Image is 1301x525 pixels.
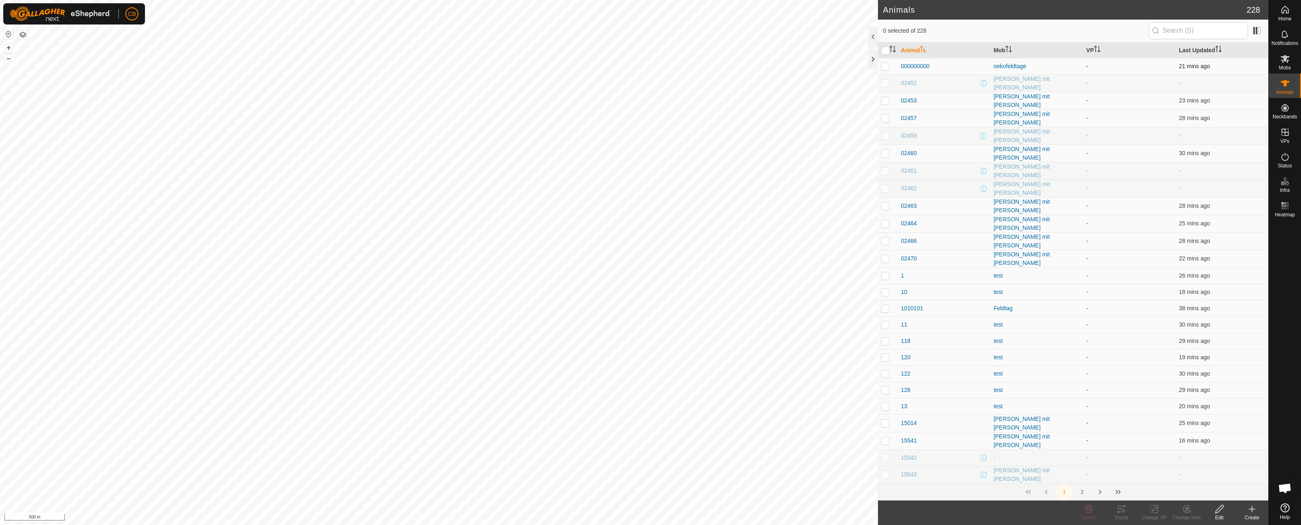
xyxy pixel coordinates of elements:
span: Heatmap [1275,212,1295,217]
span: 29 Sept 2025, 8:06 am [1179,437,1210,444]
a: Contact Us [447,514,471,522]
span: 02464 [901,219,917,228]
div: [PERSON_NAME] mit [PERSON_NAME] [994,92,1080,109]
div: test [994,369,1080,378]
span: - [1179,132,1181,139]
app-display-virtual-paddock-transition: - [1086,202,1088,209]
span: 29 Sept 2025, 7:59 am [1179,97,1210,104]
span: 11 [901,320,907,329]
span: 1010101 [901,304,923,313]
app-display-virtual-paddock-transition: - [1086,420,1088,426]
div: Chat öffnen [1273,476,1297,501]
div: [PERSON_NAME] mit [PERSON_NAME] [994,145,1080,162]
app-display-virtual-paddock-transition: - [1086,185,1088,191]
span: Status [1278,163,1292,168]
th: Animal [898,42,990,58]
button: Reset Map [4,29,13,39]
button: Last Page [1110,484,1126,500]
a: Help [1269,500,1301,523]
span: 29 Sept 2025, 7:52 am [1179,370,1210,377]
span: - [1179,80,1181,86]
div: [PERSON_NAME] mit [PERSON_NAME] [994,180,1080,197]
div: Create [1236,514,1268,521]
app-display-virtual-paddock-transition: - [1086,115,1088,121]
span: Mobs [1279,65,1291,70]
div: test [994,271,1080,280]
span: 29 Sept 2025, 7:52 am [1179,150,1210,156]
app-display-virtual-paddock-transition: - [1086,437,1088,444]
div: [PERSON_NAME] mit [PERSON_NAME] [994,162,1080,180]
app-display-virtual-paddock-transition: - [1086,150,1088,156]
span: 10 [901,288,907,296]
button: Map Layers [18,30,28,40]
span: 29 Sept 2025, 7:52 am [1179,387,1210,393]
span: VPs [1280,139,1289,144]
app-display-virtual-paddock-transition: - [1086,338,1088,344]
h2: Animals [883,5,1246,15]
div: Tracks [1105,514,1138,521]
span: Help [1280,515,1290,520]
span: 13 [901,402,907,411]
span: 02457 [901,114,917,122]
span: 128 [901,386,910,394]
button: Next Page [1092,484,1108,500]
div: Change Mob [1170,514,1203,521]
div: Edit [1203,514,1236,521]
div: Change VP [1138,514,1170,521]
th: VP [1083,42,1176,58]
a: Privacy Policy [407,514,437,522]
div: [PERSON_NAME] mit [PERSON_NAME] [994,110,1080,127]
th: Mob [990,42,1083,58]
span: 29 Sept 2025, 7:52 am [1179,321,1210,328]
app-display-virtual-paddock-transition: - [1086,272,1088,279]
span: 118 [901,337,910,345]
span: 29 Sept 2025, 7:57 am [1179,420,1210,426]
div: [PERSON_NAME] mit [PERSON_NAME] [994,75,1080,92]
span: 02470 [901,254,917,263]
app-display-virtual-paddock-transition: - [1086,97,1088,104]
app-display-virtual-paddock-transition: - [1086,167,1088,174]
app-display-virtual-paddock-transition: - [1086,63,1088,69]
div: [PERSON_NAME] mit [PERSON_NAME] [994,415,1080,432]
app-display-virtual-paddock-transition: - [1086,387,1088,393]
span: 29 Sept 2025, 7:56 am [1179,272,1210,279]
span: - [1179,471,1181,478]
span: 29 Sept 2025, 7:54 am [1179,202,1210,209]
span: 29 Sept 2025, 8:01 am [1179,403,1210,409]
div: Feldtag [994,304,1080,313]
div: [PERSON_NAME] mit [PERSON_NAME] [994,466,1080,483]
span: 15543 [901,470,917,479]
button: – [4,53,13,63]
app-display-virtual-paddock-transition: - [1086,321,1088,328]
span: 29 Sept 2025, 7:59 am [1179,255,1210,262]
app-display-virtual-paddock-transition: - [1086,471,1088,478]
span: 02459 [901,131,917,140]
span: 02461 [901,167,917,175]
span: 0 selected of 228 [883,27,1149,35]
div: [PERSON_NAME] mit [PERSON_NAME] [994,233,1080,250]
span: - [1179,454,1181,461]
span: 122 [901,369,910,378]
div: - [994,454,1080,462]
img: Gallagher Logo [10,7,112,21]
span: 29 Sept 2025, 8:00 am [1179,63,1210,69]
app-display-virtual-paddock-transition: - [1086,454,1088,461]
span: - [1179,167,1181,174]
span: 15014 [901,419,917,427]
span: 02453 [901,96,917,105]
span: 29 Sept 2025, 7:52 am [1179,338,1210,344]
div: test [994,353,1080,362]
span: 1 [901,271,904,280]
div: test [994,386,1080,394]
div: [PERSON_NAME] mit [PERSON_NAME] [994,127,1080,145]
span: 15541 [901,436,917,445]
p-sorticon: Activate to sort [1094,47,1101,53]
span: Neckbands [1272,114,1297,119]
span: 02466 [901,237,917,245]
app-display-virtual-paddock-transition: - [1086,238,1088,244]
span: 29 Sept 2025, 7:56 am [1179,220,1210,227]
app-display-virtual-paddock-transition: - [1086,80,1088,86]
p-sorticon: Activate to sort [1215,47,1222,53]
span: 228 [1247,4,1260,16]
span: 02463 [901,202,917,210]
